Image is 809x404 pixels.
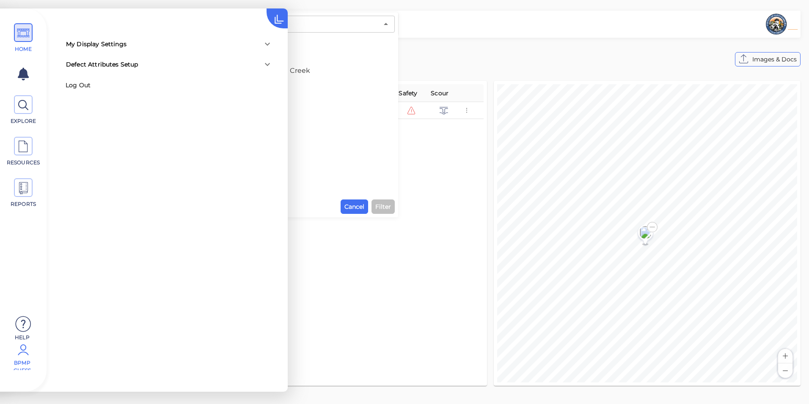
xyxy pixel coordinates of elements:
[375,202,391,212] span: Filter
[4,137,42,166] a: RESOURCES
[4,334,40,340] span: Help
[497,84,797,382] canvas: Map
[6,45,41,53] span: HOME
[59,54,279,75] div: Defect Attributes Setup
[6,159,41,166] span: RESOURCES
[66,79,176,92] div: Log Out
[4,23,42,53] a: HOME
[59,34,279,54] div: My Display Settings
[4,359,40,370] span: BPMP Guess
[4,178,42,208] a: REPORTS
[431,88,449,98] span: Scour
[778,363,792,378] button: Zoom out
[66,40,127,49] div: My Display Settings
[371,199,395,214] button: Filter
[66,60,138,69] div: Defect Attributes Setup
[778,349,792,363] button: Zoom in
[6,117,41,125] span: EXPLORE
[380,18,392,30] button: Close
[4,95,42,125] a: EXPLORE
[6,200,41,208] span: REPORTS
[773,366,803,398] iframe: Chat
[344,202,364,212] span: Cancel
[735,52,801,66] button: Images & Docs
[752,54,797,64] span: Images & Docs
[341,199,368,214] button: Cancel
[399,88,417,98] span: Safety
